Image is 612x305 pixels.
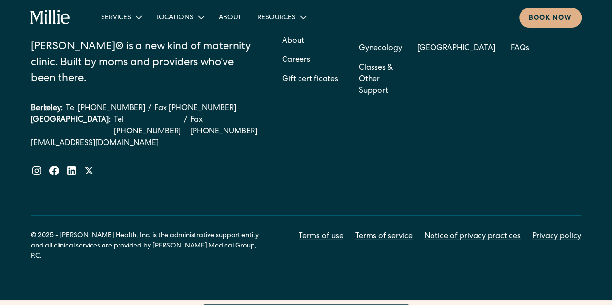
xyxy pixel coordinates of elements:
a: Tel [PHONE_NUMBER] [114,115,181,138]
div: [PERSON_NAME]® is a new kind of maternity clinic. Built by moms and providers who’ve been there. [31,40,257,87]
div: [GEOGRAPHIC_DATA]: [31,115,111,138]
a: Fax [PHONE_NUMBER] [190,115,257,138]
div: Services [101,13,131,23]
div: Resources [250,9,313,25]
a: Privacy policy [532,231,581,243]
a: [EMAIL_ADDRESS][DOMAIN_NAME] [31,138,257,149]
a: FAQs [511,39,529,58]
a: Careers [282,51,310,70]
div: Berkeley: [31,103,63,115]
div: Book now [529,14,572,24]
a: Gynecology [359,39,402,58]
div: Locations [149,9,211,25]
div: © 2025 - [PERSON_NAME] Health, Inc. is the administrative support entity and all clinical service... [31,231,263,261]
a: Fax [PHONE_NUMBER] [154,103,236,115]
a: Notice of privacy practices [424,231,521,243]
div: Services [93,9,149,25]
div: / [184,115,187,138]
a: Terms of use [299,231,343,243]
a: [GEOGRAPHIC_DATA] [418,39,495,58]
div: Resources [257,13,296,23]
a: About [211,9,250,25]
a: Tel [PHONE_NUMBER] [66,103,145,115]
a: Book now [519,8,582,28]
div: Locations [156,13,194,23]
a: About [282,31,304,51]
a: Gift certificates [282,70,338,89]
div: / [148,103,151,115]
a: Classes & Other Support [359,58,402,101]
a: Terms of service [355,231,413,243]
a: home [30,10,70,25]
